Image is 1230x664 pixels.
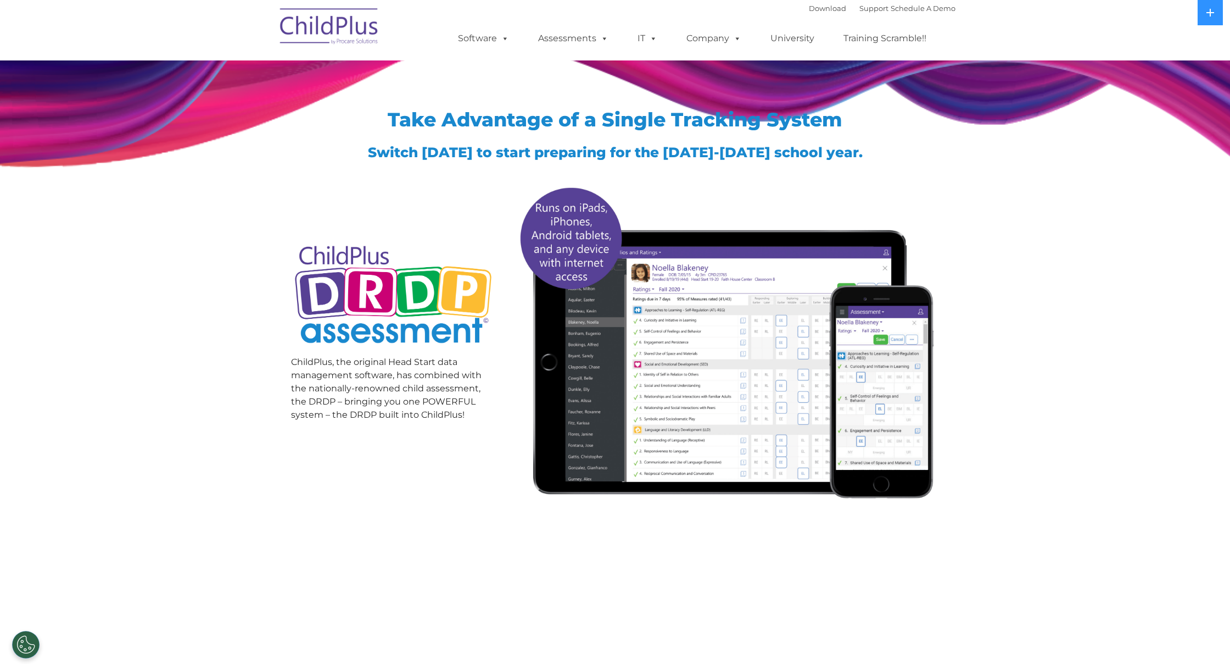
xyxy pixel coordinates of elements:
button: Cookies Settings [12,631,40,659]
a: Training Scramble!! [832,27,937,49]
a: Support [859,4,888,13]
a: Download [809,4,846,13]
img: ChildPlus by Procare Solutions [275,1,384,56]
font: | [809,4,955,13]
span: ChildPlus, the original Head Start data management software, has combined with the nationally-ren... [291,357,482,420]
img: Copyright - DRDP Logo [291,234,496,358]
a: IT [627,27,668,49]
img: All-devices [512,179,939,506]
a: Schedule A Demo [891,4,955,13]
a: University [759,27,825,49]
a: Assessments [527,27,619,49]
span: Take Advantage of a Single Tracking System [388,108,842,131]
span: Switch [DATE] to start preparing for the [DATE]-[DATE] school year. [368,144,863,161]
a: Company [675,27,752,49]
a: Software [447,27,520,49]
